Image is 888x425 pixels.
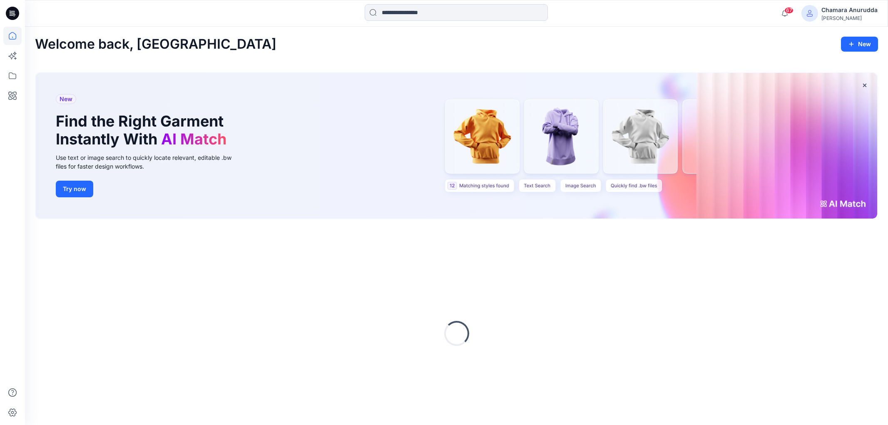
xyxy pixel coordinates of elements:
span: New [60,94,72,104]
svg: avatar [806,10,813,17]
h2: Welcome back, [GEOGRAPHIC_DATA] [35,37,276,52]
div: Chamara Anurudda [821,5,878,15]
button: New [841,37,878,52]
h1: Find the Right Garment Instantly With [56,112,231,148]
span: 67 [784,7,793,14]
span: AI Match [161,130,226,148]
div: [PERSON_NAME] [821,15,878,21]
div: Use text or image search to quickly locate relevant, editable .bw files for faster design workflows. [56,153,243,171]
button: Try now [56,181,93,197]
